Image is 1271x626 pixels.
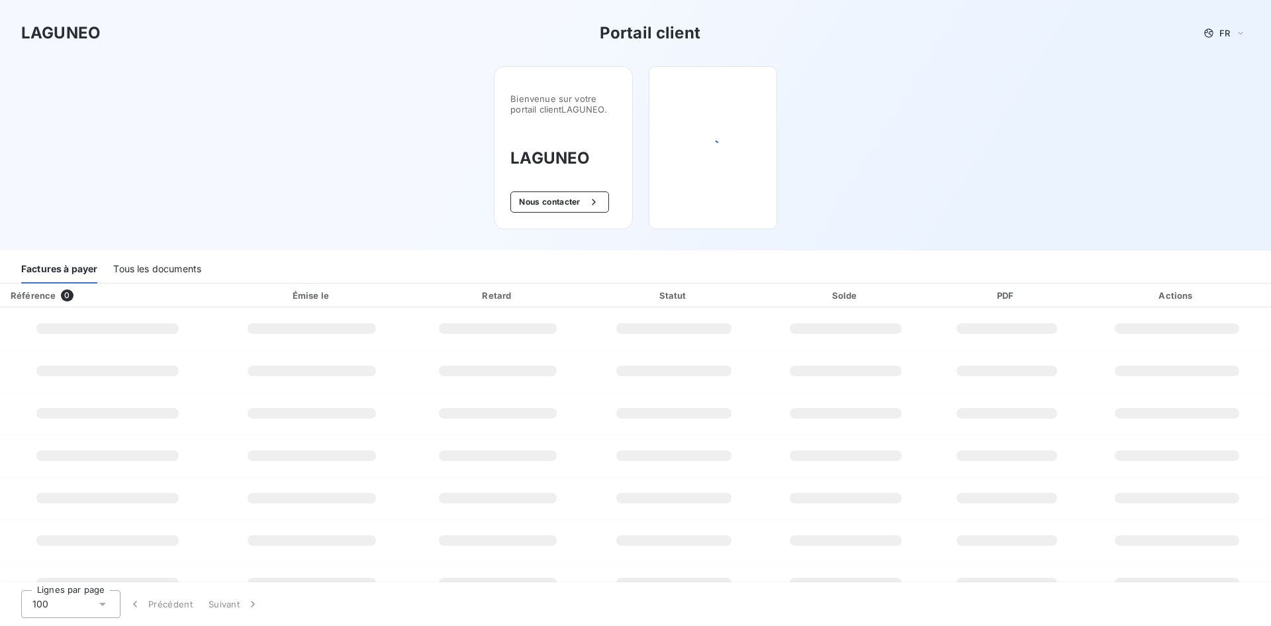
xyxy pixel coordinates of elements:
[600,21,700,45] h3: Portail client
[120,590,201,618] button: Précédent
[412,289,585,302] div: Retard
[590,289,759,302] div: Statut
[510,146,616,170] h3: LAGUNEO
[32,598,48,611] span: 100
[764,289,928,302] div: Solde
[1086,289,1268,302] div: Actions
[510,191,608,213] button: Nous contacter
[933,289,1080,302] div: PDF
[21,256,97,284] div: Factures à payer
[11,290,56,301] div: Référence
[201,590,267,618] button: Suivant
[113,256,201,284] div: Tous les documents
[1219,28,1230,38] span: FR
[218,289,406,302] div: Émise le
[61,289,73,301] span: 0
[21,21,101,45] h3: LAGUNEO
[510,93,616,115] span: Bienvenue sur votre portail client LAGUNEO .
